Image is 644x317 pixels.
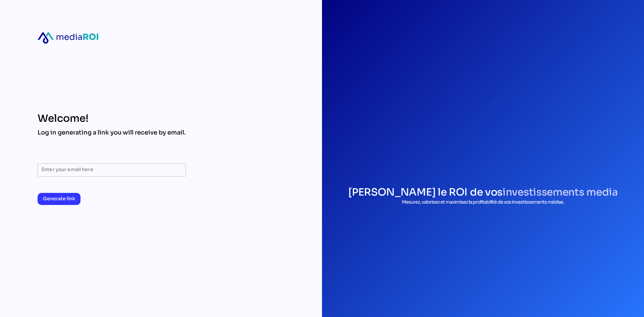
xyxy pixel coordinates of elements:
span: Generate link [43,195,75,203]
div: mediaroi [38,32,98,44]
p: Mesurez, valorisez et maximisez la profitabilité de vos investissements médias. [348,199,618,206]
div: login [408,21,558,172]
span: investissements media [502,186,618,199]
button: Generate link [38,193,80,205]
h1: [PERSON_NAME] le ROI de vos [348,186,618,199]
input: Enter your email here [42,163,182,177]
div: Welcome! [38,112,186,124]
div: Log in generating a link you will receive by email. [38,128,186,137]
